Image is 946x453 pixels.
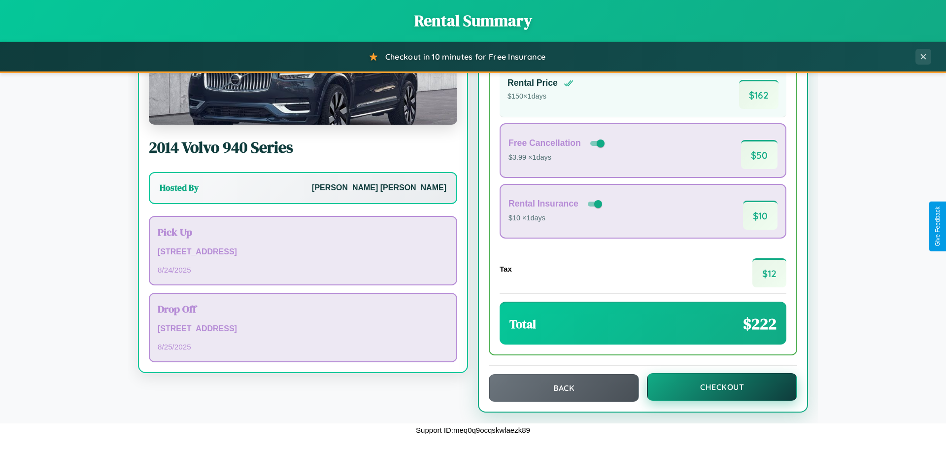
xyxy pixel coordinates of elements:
[509,316,536,332] h3: Total
[10,10,936,32] h1: Rental Summary
[507,90,574,103] p: $ 150 × 1 days
[500,265,512,273] h4: Tax
[508,199,578,209] h4: Rental Insurance
[934,207,941,246] div: Give Feedback
[312,181,446,195] p: [PERSON_NAME] [PERSON_NAME]
[158,245,448,259] p: [STREET_ADDRESS]
[647,373,797,401] button: Checkout
[752,258,786,287] span: $ 12
[160,182,199,194] h3: Hosted By
[385,52,545,62] span: Checkout in 10 minutes for Free Insurance
[508,212,604,225] p: $10 × 1 days
[489,374,639,402] button: Back
[149,26,457,125] img: Volvo 940 Series
[739,80,778,109] span: $ 162
[743,313,777,335] span: $ 222
[507,78,558,88] h4: Rental Price
[158,225,448,239] h3: Pick Up
[743,201,777,230] span: $ 10
[741,140,777,169] span: $ 50
[149,137,457,158] h2: 2014 Volvo 940 Series
[416,423,530,437] p: Support ID: meq0q9ocqskwlaezk89
[158,302,448,316] h3: Drop Off
[508,138,581,148] h4: Free Cancellation
[158,340,448,353] p: 8 / 25 / 2025
[158,263,448,277] p: 8 / 24 / 2025
[508,151,607,164] p: $3.99 × 1 days
[158,322,448,336] p: [STREET_ADDRESS]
